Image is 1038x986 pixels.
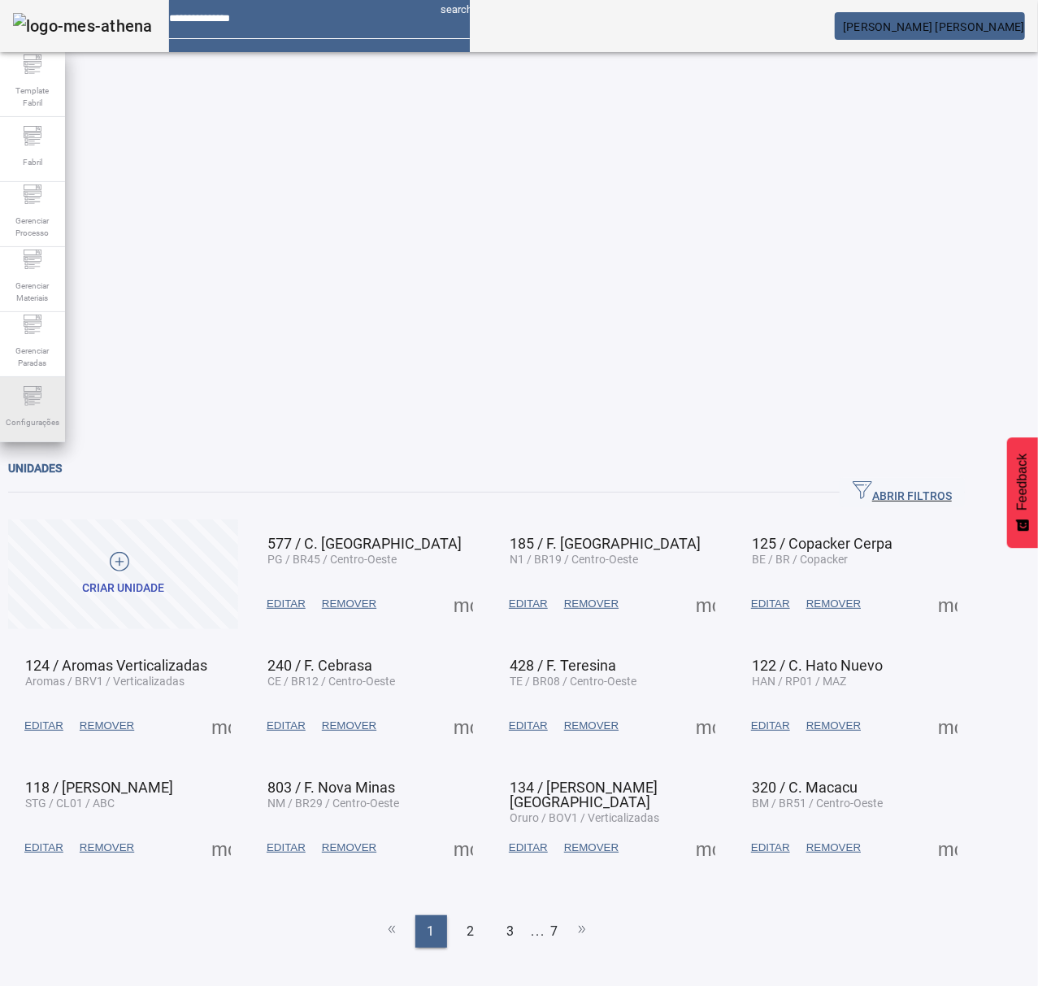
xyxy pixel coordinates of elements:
[24,840,63,856] span: EDITAR
[752,535,893,552] span: 125 / Copacker Cerpa
[8,340,57,374] span: Gerenciar Paradas
[509,596,548,612] span: EDITAR
[13,13,153,39] img: logo-mes-athena
[267,718,306,734] span: EDITAR
[556,589,627,619] button: REMOVER
[501,711,556,741] button: EDITAR
[751,596,790,612] span: EDITAR
[258,589,314,619] button: EDITAR
[25,675,185,688] span: Aromas / BRV1 / Verticalizadas
[509,840,548,856] span: EDITAR
[322,596,376,612] span: REMOVER
[933,711,962,741] button: Mais
[531,915,547,948] li: ...
[806,596,861,612] span: REMOVER
[743,711,798,741] button: EDITAR
[509,718,548,734] span: EDITAR
[258,711,314,741] button: EDITAR
[8,80,57,114] span: Template Fabril
[449,589,478,619] button: Mais
[314,711,384,741] button: REMOVER
[507,922,515,941] span: 3
[1,411,64,433] span: Configurações
[556,711,627,741] button: REMOVER
[72,833,142,862] button: REMOVER
[267,675,395,688] span: CE / BR12 / Centro-Oeste
[798,711,869,741] button: REMOVER
[510,553,638,566] span: N1 / BR19 / Centro-Oeste
[1015,454,1030,510] span: Feedback
[743,589,798,619] button: EDITAR
[80,840,134,856] span: REMOVER
[501,589,556,619] button: EDITAR
[267,797,399,810] span: NM / BR29 / Centro-Oeste
[25,779,173,796] span: 118 / [PERSON_NAME]
[267,535,462,552] span: 577 / C. [GEOGRAPHIC_DATA]
[8,210,57,244] span: Gerenciar Processo
[16,833,72,862] button: EDITAR
[743,833,798,862] button: EDITAR
[449,833,478,862] button: Mais
[314,833,384,862] button: REMOVER
[752,657,883,674] span: 122 / C. Hato Nuevo
[267,840,306,856] span: EDITAR
[551,915,558,948] li: 7
[798,833,869,862] button: REMOVER
[267,657,372,674] span: 240 / F. Cebrasa
[564,596,619,612] span: REMOVER
[751,718,790,734] span: EDITAR
[24,718,63,734] span: EDITAR
[564,718,619,734] span: REMOVER
[691,711,720,741] button: Mais
[267,596,306,612] span: EDITAR
[752,797,883,810] span: BM / BR51 / Centro-Oeste
[840,478,965,507] button: ABRIR FILTROS
[752,779,858,796] span: 320 / C. Macacu
[1007,437,1038,548] button: Feedback - Mostrar pesquisa
[806,840,861,856] span: REMOVER
[322,718,376,734] span: REMOVER
[806,718,861,734] span: REMOVER
[691,589,720,619] button: Mais
[933,589,962,619] button: Mais
[72,711,142,741] button: REMOVER
[206,833,236,862] button: Mais
[8,462,62,475] span: Unidades
[751,840,790,856] span: EDITAR
[933,833,962,862] button: Mais
[267,553,397,566] span: PG / BR45 / Centro-Oeste
[501,833,556,862] button: EDITAR
[510,675,636,688] span: TE / BR08 / Centro-Oeste
[853,480,952,505] span: ABRIR FILTROS
[82,580,164,597] div: Criar unidade
[206,711,236,741] button: Mais
[510,657,616,674] span: 428 / F. Teresina
[752,553,848,566] span: BE / BR / Copacker
[267,779,395,796] span: 803 / F. Nova Minas
[25,797,115,810] span: STG / CL01 / ABC
[510,535,701,552] span: 185 / F. [GEOGRAPHIC_DATA]
[322,840,376,856] span: REMOVER
[16,711,72,741] button: EDITAR
[8,275,57,309] span: Gerenciar Materiais
[18,151,47,173] span: Fabril
[467,922,475,941] span: 2
[564,840,619,856] span: REMOVER
[25,657,207,674] span: 124 / Aromas Verticalizadas
[798,589,869,619] button: REMOVER
[8,519,238,629] button: Criar unidade
[556,833,627,862] button: REMOVER
[258,833,314,862] button: EDITAR
[752,675,846,688] span: HAN / RP01 / MAZ
[449,711,478,741] button: Mais
[314,589,384,619] button: REMOVER
[510,779,658,810] span: 134 / [PERSON_NAME] [GEOGRAPHIC_DATA]
[691,833,720,862] button: Mais
[80,718,134,734] span: REMOVER
[843,20,1025,33] span: [PERSON_NAME] [PERSON_NAME]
